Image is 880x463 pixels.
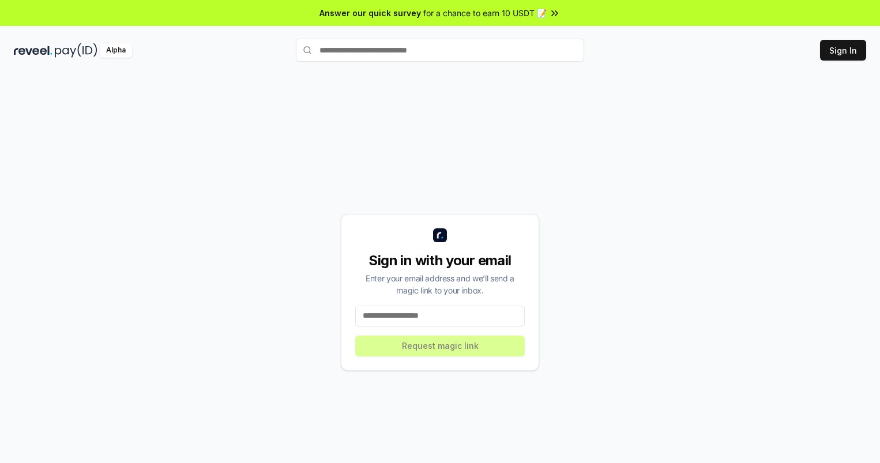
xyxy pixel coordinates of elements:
img: logo_small [433,228,447,242]
img: reveel_dark [14,43,52,58]
span: for a chance to earn 10 USDT 📝 [423,7,547,19]
div: Sign in with your email [355,251,525,270]
div: Enter your email address and we’ll send a magic link to your inbox. [355,272,525,296]
span: Answer our quick survey [319,7,421,19]
button: Sign In [820,40,866,61]
div: Alpha [100,43,132,58]
img: pay_id [55,43,97,58]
